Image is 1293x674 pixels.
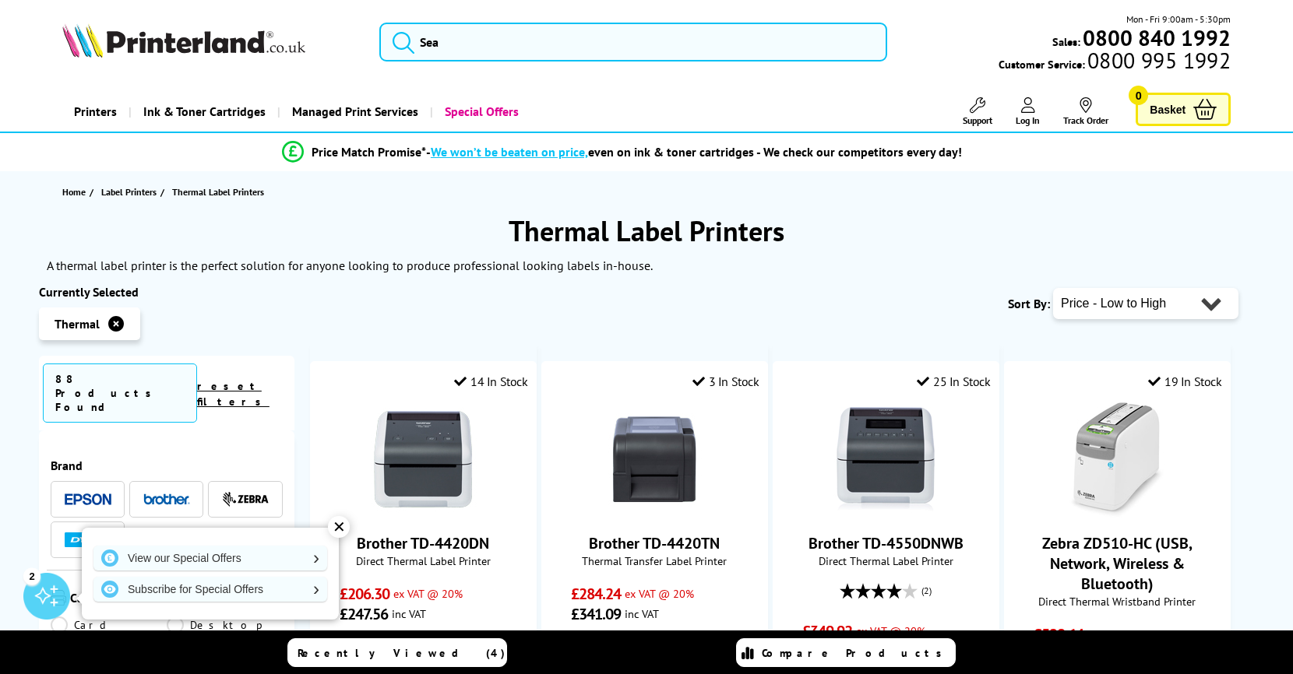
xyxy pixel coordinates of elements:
[365,505,481,521] a: Brother TD-4420DN
[963,114,992,126] span: Support
[62,92,129,132] a: Printers
[431,144,588,160] span: We won’t be beaten on price,
[65,530,111,549] a: Dymo
[39,212,1254,249] h1: Thermal Label Printers
[143,92,266,132] span: Ink & Toner Cartridges
[1148,374,1221,389] div: 19 In Stock
[1034,624,1084,644] span: £529.64
[365,401,481,518] img: Brother TD-4420DN
[328,516,350,538] div: ✕
[222,490,269,509] a: Zebra
[143,490,190,509] a: Brother
[51,616,167,634] a: Card
[596,505,713,521] a: Brother TD-4420TN
[1085,53,1231,68] span: 0800 995 1992
[340,584,390,604] span: £206.30
[827,505,944,521] a: Brother TD-4550DNWB
[65,493,111,505] img: Epson
[1083,23,1231,52] b: 0800 840 1992
[963,97,992,126] a: Support
[1136,93,1231,126] a: Basket 0
[143,493,190,504] img: Brother
[762,646,950,660] span: Compare Products
[43,363,197,423] span: 88 Products Found
[62,23,305,58] img: Printerland Logo
[1126,12,1231,26] span: Mon - Fri 9:00am - 5:30pm
[809,533,964,553] a: Brother TD-4550DNWB
[856,623,925,638] span: ex VAT @ 20%
[917,374,990,389] div: 25 In Stock
[70,590,283,609] span: Category
[550,553,759,568] span: Thermal Transfer Label Printer
[1150,99,1186,120] span: Basket
[222,491,269,507] img: Zebra
[736,638,956,667] a: Compare Products
[625,586,694,601] span: ex VAT @ 20%
[312,144,426,160] span: Price Match Promise*
[454,374,527,389] div: 14 In Stock
[340,604,389,624] span: £247.56
[62,184,90,200] a: Home
[298,646,506,660] span: Recently Viewed (4)
[39,284,294,300] div: Currently Selected
[1059,401,1175,518] img: Zebra ZD510-HC (USB, Network, Wireless & Bluetooth)
[357,533,489,553] a: Brother TD-4420DN
[1063,97,1108,126] a: Track Order
[101,184,157,200] span: Label Printers
[1013,594,1222,609] span: Direct Thermal Wristband Printer
[1008,296,1050,311] span: Sort By:
[93,577,327,602] a: Subscribe for Special Offers
[571,584,622,604] span: £284.24
[277,92,430,132] a: Managed Print Services
[781,553,991,568] span: Direct Thermal Label Printer
[426,144,962,160] div: - even on ink & toner cartridges - We check our competitors every day!
[65,532,111,547] img: Dymo
[1129,86,1148,105] span: 0
[1042,533,1193,594] a: Zebra ZD510-HC (USB, Network, Wireless & Bluetooth)
[23,567,41,584] div: 2
[129,92,277,132] a: Ink & Toner Cartridges
[167,616,283,634] a: Desktop
[999,53,1231,72] span: Customer Service:
[197,379,270,409] a: reset filters
[589,533,720,553] a: Brother TD-4420TN
[392,606,426,621] span: inc VAT
[1052,34,1080,49] span: Sales:
[802,621,853,641] span: £349.92
[319,553,528,568] span: Direct Thermal Label Printer
[287,638,507,667] a: Recently Viewed (4)
[62,23,360,61] a: Printerland Logo
[31,139,1213,166] li: modal_Promise
[1059,505,1175,521] a: Zebra ZD510-HC (USB, Network, Wireless & Bluetooth)
[692,374,759,389] div: 3 In Stock
[1087,627,1157,641] span: ex VAT @ 20%
[55,316,100,332] span: Thermal
[65,490,111,509] a: Epson
[172,186,264,198] span: Thermal Label Printers
[51,458,283,473] span: Brand
[921,576,932,606] span: (2)
[1016,114,1040,126] span: Log In
[827,401,944,518] img: Brother TD-4550DNWB
[93,546,327,570] a: View our Special Offers
[393,586,463,601] span: ex VAT @ 20%
[430,92,530,132] a: Special Offers
[47,258,653,273] p: A thermal label printer is the perfect solution for anyone looking to produce professional lookin...
[1016,97,1040,126] a: Log In
[625,606,659,621] span: inc VAT
[596,401,713,518] img: Brother TD-4420TN
[571,604,622,624] span: £341.09
[379,23,887,61] input: Sea
[1080,30,1231,45] a: 0800 840 1992
[101,184,160,200] a: Label Printers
